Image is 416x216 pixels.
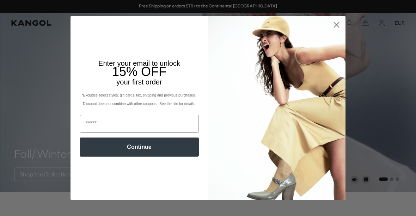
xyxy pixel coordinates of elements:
[116,78,162,86] span: your first order
[208,16,345,200] img: 93be19ad-e773-4382-80b9-c9d740c9197f.jpeg
[112,64,166,79] span: 15% OFF
[82,93,197,106] span: *Excludes select styles, gift cards, tax, shipping and previous purchases. Discount does not comb...
[330,19,343,31] button: Close dialog
[80,138,199,157] button: Continue
[80,115,199,133] input: Email
[98,59,180,67] span: Enter your email to unlock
